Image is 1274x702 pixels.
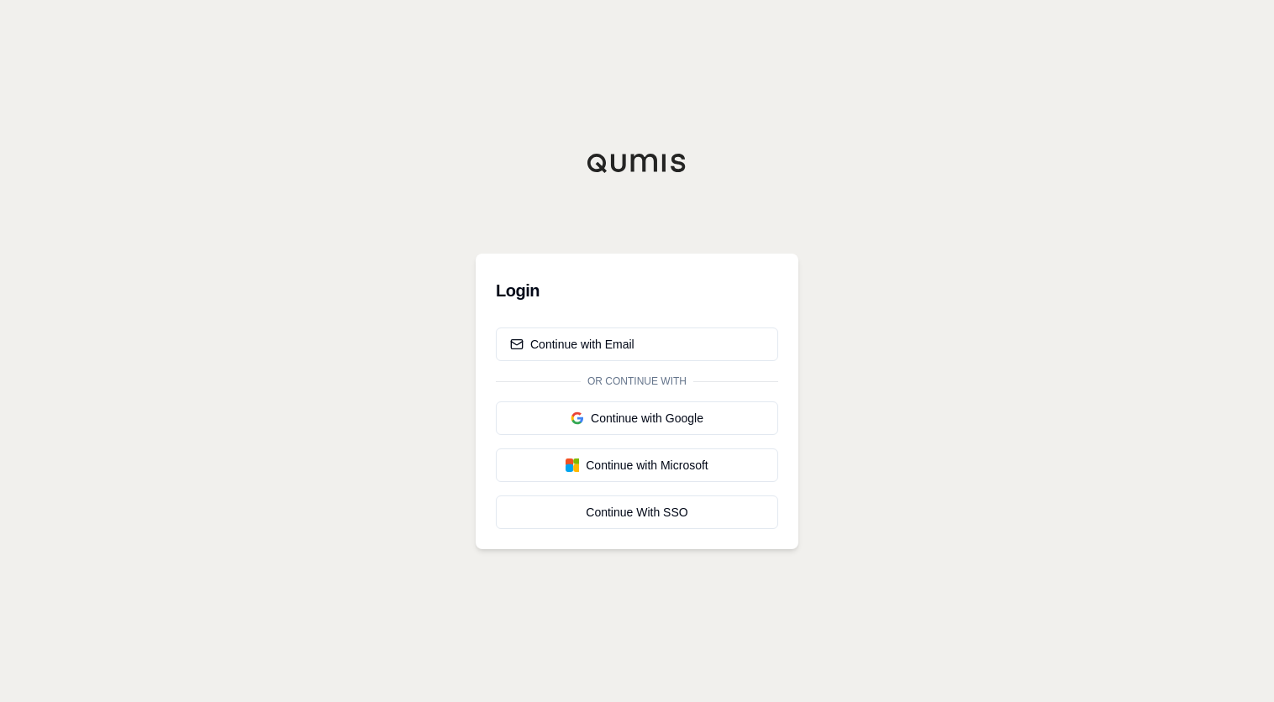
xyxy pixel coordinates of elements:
h3: Login [496,274,778,307]
div: Continue With SSO [510,504,764,521]
div: Continue with Email [510,336,634,353]
button: Continue with Microsoft [496,448,778,482]
div: Continue with Google [510,410,764,427]
button: Continue with Email [496,327,778,361]
img: Qumis [587,153,687,173]
span: Or continue with [581,375,693,388]
div: Continue with Microsoft [510,457,764,474]
button: Continue with Google [496,401,778,435]
a: Continue With SSO [496,495,778,529]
